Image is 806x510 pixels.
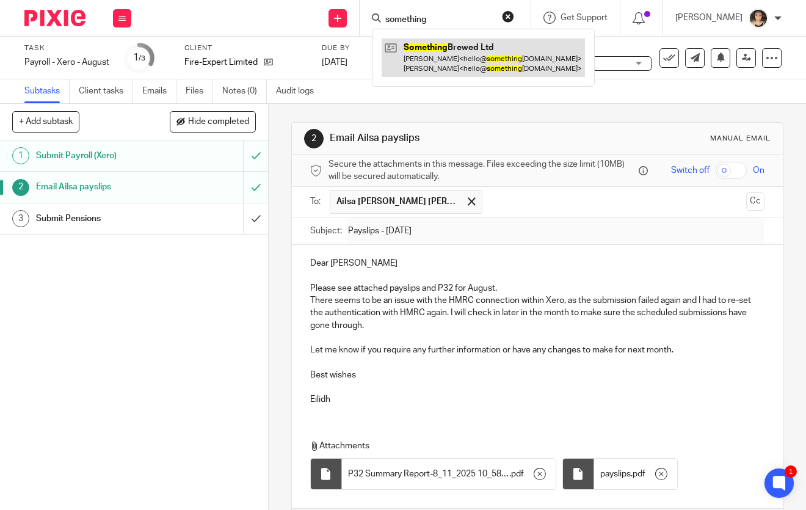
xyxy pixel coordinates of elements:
[600,468,631,480] span: payslips
[304,129,324,148] div: 2
[336,195,459,208] span: Ailsa [PERSON_NAME] [PERSON_NAME]
[671,164,710,177] span: Switch off
[12,179,29,196] div: 2
[36,178,166,196] h1: Email Ailsa payslips
[139,55,145,62] small: /3
[222,79,267,103] a: Notes (0)
[310,344,765,356] p: Let me know if you require any further information or have any changes to make for next month.
[170,111,256,132] button: Hide completed
[24,56,109,68] div: Payroll - Xero - August
[12,210,29,227] div: 3
[675,12,742,24] p: [PERSON_NAME]
[384,15,494,26] input: Search
[310,257,765,269] p: Dear [PERSON_NAME]
[322,58,347,67] span: [DATE]
[310,195,324,208] label: To:
[142,79,176,103] a: Emails
[746,192,764,211] button: Cc
[310,369,765,381] p: Best wishes
[184,43,307,53] label: Client
[329,158,636,183] span: Secure the attachments in this message. Files exceeding the size limit (10MB) will be secured aut...
[594,459,677,489] div: .
[342,459,556,489] div: .
[322,43,377,53] label: Due by
[511,468,524,480] span: pdf
[561,13,608,22] span: Get Support
[310,440,761,452] p: Attachments
[186,79,213,103] a: Files
[133,51,145,65] div: 1
[12,111,79,132] button: + Add subtask
[710,134,771,144] div: Manual email
[184,56,258,68] p: Fire-Expert Limited
[749,9,768,28] img: 324535E6-56EA-408B-A48B-13C02EA99B5D.jpeg
[24,10,85,26] img: Pixie
[785,465,797,478] div: 1
[310,225,342,237] label: Subject:
[310,294,765,332] p: There seems to be an issue with the HMRC connection within Xero, as the submission failed again a...
[348,468,509,480] span: P32 Summary Report-8_11_2025 10_58_52 AM
[79,79,133,103] a: Client tasks
[12,147,29,164] div: 1
[310,393,765,406] p: Eilidh
[36,209,166,228] h1: Submit Pensions
[502,10,514,23] button: Clear
[24,43,109,53] label: Task
[188,117,249,127] span: Hide completed
[330,132,563,145] h1: Email Ailsa payslips
[310,282,765,294] p: Please see attached payslips and P32 for August.
[633,468,645,480] span: pdf
[24,79,70,103] a: Subtasks
[753,164,764,177] span: On
[276,79,323,103] a: Audit logs
[36,147,166,165] h1: Submit Payroll (Xero)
